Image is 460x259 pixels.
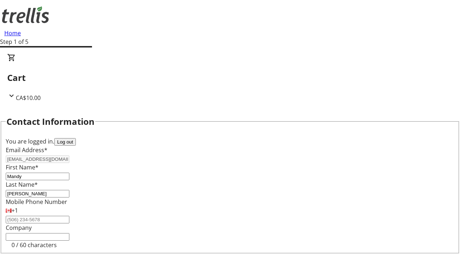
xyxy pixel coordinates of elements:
input: (506) 234-5678 [6,216,69,223]
label: Company [6,224,32,232]
div: CartCA$10.00 [7,53,453,102]
label: Email Address* [6,146,47,154]
span: CA$10.00 [16,94,41,102]
h2: Contact Information [6,115,95,128]
tr-character-limit: 0 / 60 characters [11,241,57,249]
h2: Cart [7,71,453,84]
label: First Name* [6,163,38,171]
label: Last Name* [6,181,38,188]
button: Log out [54,138,76,146]
div: You are logged in. [6,137,454,146]
label: Mobile Phone Number [6,198,67,206]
